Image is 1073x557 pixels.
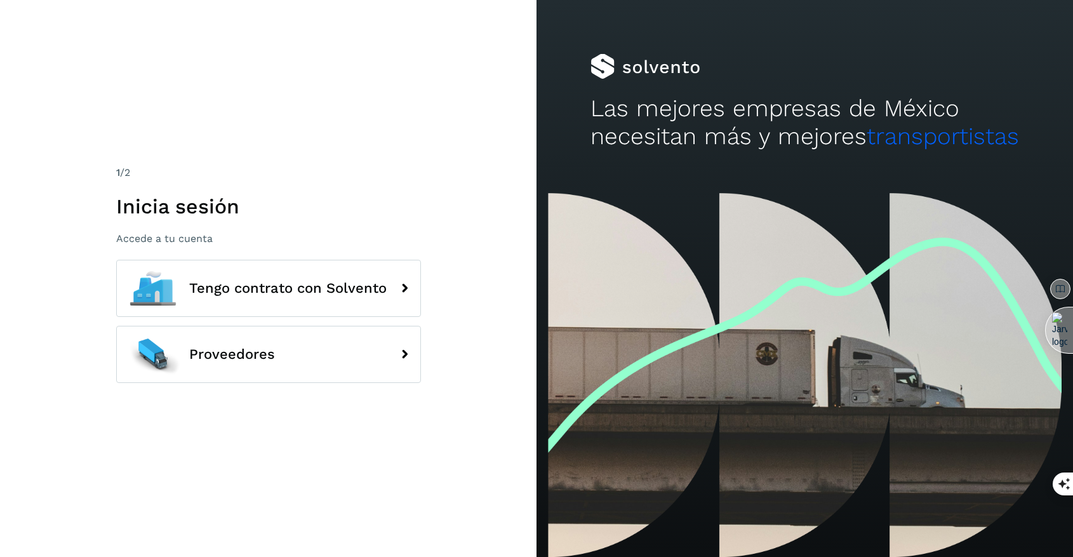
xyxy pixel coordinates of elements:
h2: Las mejores empresas de México necesitan más y mejores [590,95,1020,151]
div: /2 [116,165,421,180]
span: Tengo contrato con Solvento [189,281,387,296]
button: Proveedores [116,326,421,383]
span: transportistas [867,123,1019,150]
h1: Inicia sesión [116,194,421,218]
p: Accede a tu cuenta [116,232,421,245]
button: Tengo contrato con Solvento [116,260,421,317]
span: Proveedores [189,347,275,362]
span: 1 [116,166,120,178]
